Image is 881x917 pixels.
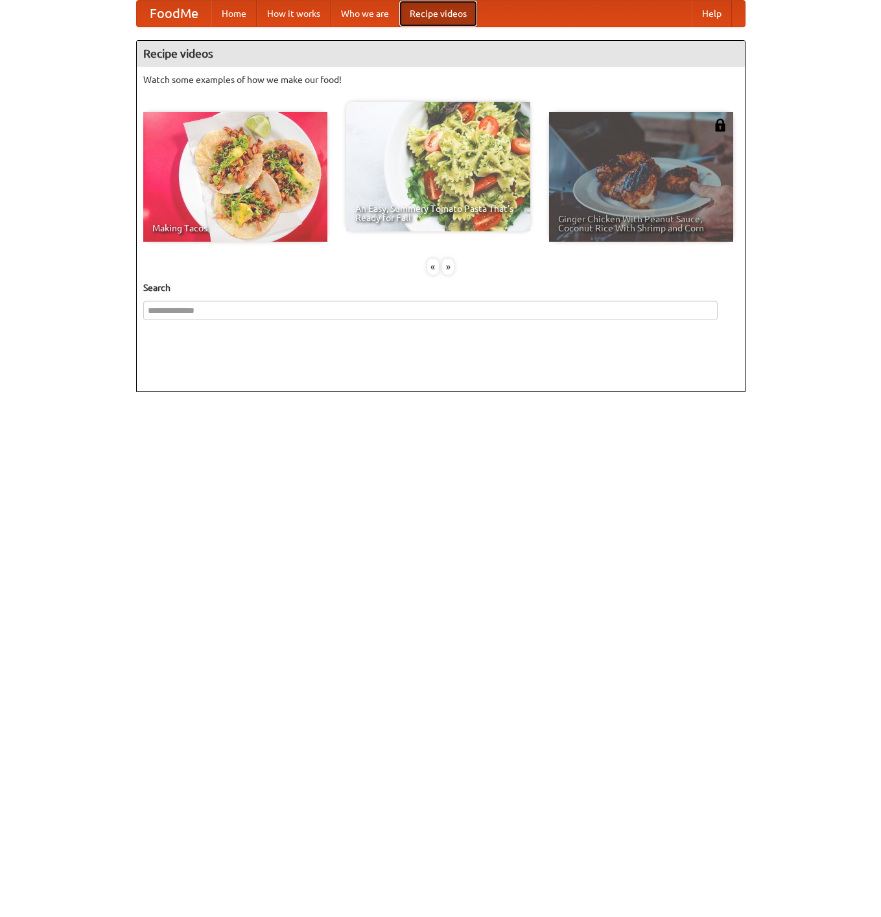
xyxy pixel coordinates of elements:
h5: Search [143,281,738,294]
p: Watch some examples of how we make our food! [143,73,738,86]
div: » [442,259,454,275]
a: Who we are [331,1,399,27]
span: An Easy, Summery Tomato Pasta That's Ready for Fall [355,204,521,222]
a: An Easy, Summery Tomato Pasta That's Ready for Fall [346,102,530,231]
img: 483408.png [714,119,727,132]
a: Help [692,1,732,27]
a: Making Tacos [143,112,327,242]
a: FoodMe [137,1,211,27]
a: How it works [257,1,331,27]
a: Recipe videos [399,1,477,27]
div: « [427,259,439,275]
h4: Recipe videos [137,41,745,67]
span: Making Tacos [152,224,318,233]
a: Home [211,1,257,27]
